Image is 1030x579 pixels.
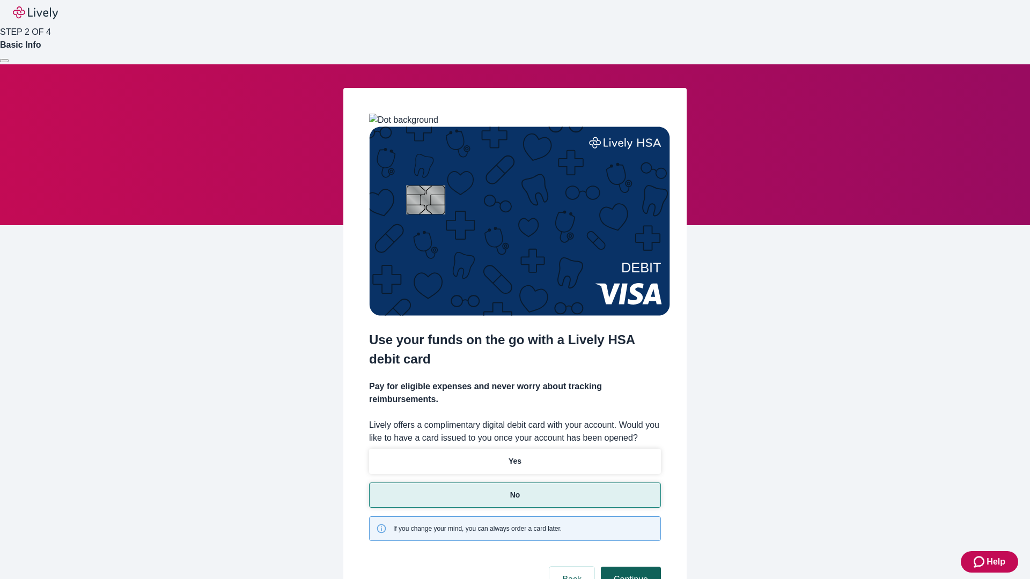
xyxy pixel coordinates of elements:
img: Dot background [369,114,438,127]
button: No [369,482,661,508]
span: Help [987,555,1005,568]
button: Zendesk support iconHelp [961,551,1018,573]
h2: Use your funds on the go with a Lively HSA debit card [369,330,661,369]
svg: Zendesk support icon [974,555,987,568]
label: Lively offers a complimentary digital debit card with your account. Would you like to have a card... [369,419,661,444]
p: Yes [509,456,521,467]
img: Debit card [369,127,670,316]
button: Yes [369,449,661,474]
img: Lively [13,6,58,19]
p: No [510,489,520,501]
span: If you change your mind, you can always order a card later. [393,524,562,533]
h4: Pay for eligible expenses and never worry about tracking reimbursements. [369,380,661,406]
